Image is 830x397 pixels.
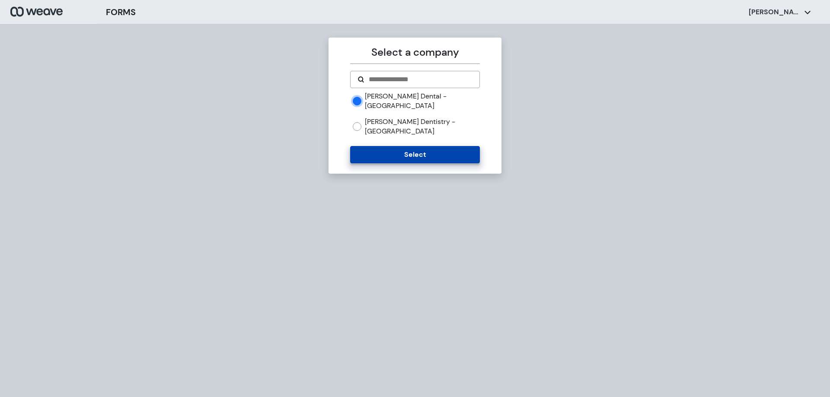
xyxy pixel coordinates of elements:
[350,146,479,163] button: Select
[365,117,479,136] label: [PERSON_NAME] Dentistry - [GEOGRAPHIC_DATA]
[365,92,479,110] label: [PERSON_NAME] Dental - [GEOGRAPHIC_DATA]
[368,74,472,85] input: Search
[106,6,136,19] h3: FORMS
[749,7,801,17] p: [PERSON_NAME]
[350,44,479,60] p: Select a company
